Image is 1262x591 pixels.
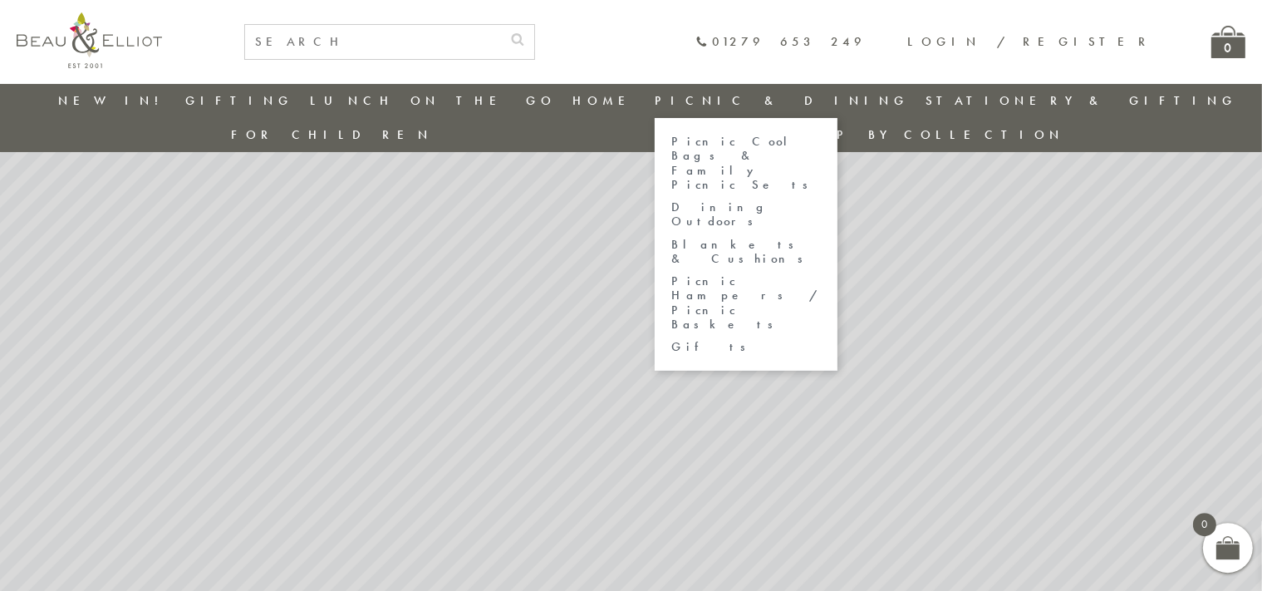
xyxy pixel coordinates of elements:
a: 0 [1211,26,1245,58]
a: Login / Register [907,33,1153,50]
img: logo [17,12,162,68]
a: Picnic Hampers / Picnic Baskets [671,274,821,332]
input: SEARCH [245,25,501,59]
a: Picnic Cool Bags & Family Picnic Sets [671,135,821,192]
a: Shop by collection [796,126,1064,143]
a: Lunch On The Go [310,92,556,109]
a: Stationery & Gifting [926,92,1237,109]
a: New in! [58,92,169,109]
span: 0 [1193,513,1216,536]
a: Gifting [185,92,293,109]
a: Gifts [671,340,821,354]
a: Home [572,92,639,109]
a: Dining Outdoors [671,200,821,229]
a: Picnic & Dining [655,92,909,109]
a: Blankets & Cushions [671,238,821,267]
a: 01279 653 249 [695,35,866,49]
a: For Children [231,126,433,143]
